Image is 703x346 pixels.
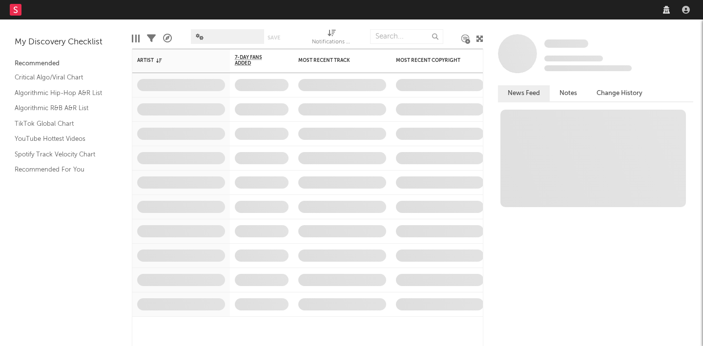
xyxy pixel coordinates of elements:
div: Most Recent Track [298,58,372,63]
a: Recommended For You [15,164,107,175]
a: Critical Algo/Viral Chart [15,72,107,83]
span: Tracking Since: [DATE] [544,56,603,61]
div: Edit Columns [132,24,140,53]
button: News Feed [498,85,550,101]
div: A&R Pipeline [163,24,172,53]
div: Recommended [15,58,117,70]
button: Notes [550,85,587,101]
div: Notifications (Artist) [312,24,351,53]
div: Most Recent Copyright [396,58,469,63]
a: Algorithmic Hip-Hop A&R List [15,88,107,98]
span: 0 fans last week [544,65,632,71]
div: My Discovery Checklist [15,37,117,48]
a: TikTok Global Chart [15,118,107,129]
span: 7-Day Fans Added [235,55,274,66]
span: Some Artist [544,39,588,48]
button: Change History [587,85,652,101]
a: Some Artist [544,39,588,49]
a: Spotify Track Velocity Chart [15,149,107,160]
a: YouTube Hottest Videos [15,134,107,144]
div: Notifications (Artist) [312,37,351,48]
div: Filters [147,24,156,53]
div: Artist [137,58,210,63]
a: Algorithmic R&B A&R List [15,103,107,114]
input: Search... [370,29,443,44]
button: Save [268,35,280,40]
